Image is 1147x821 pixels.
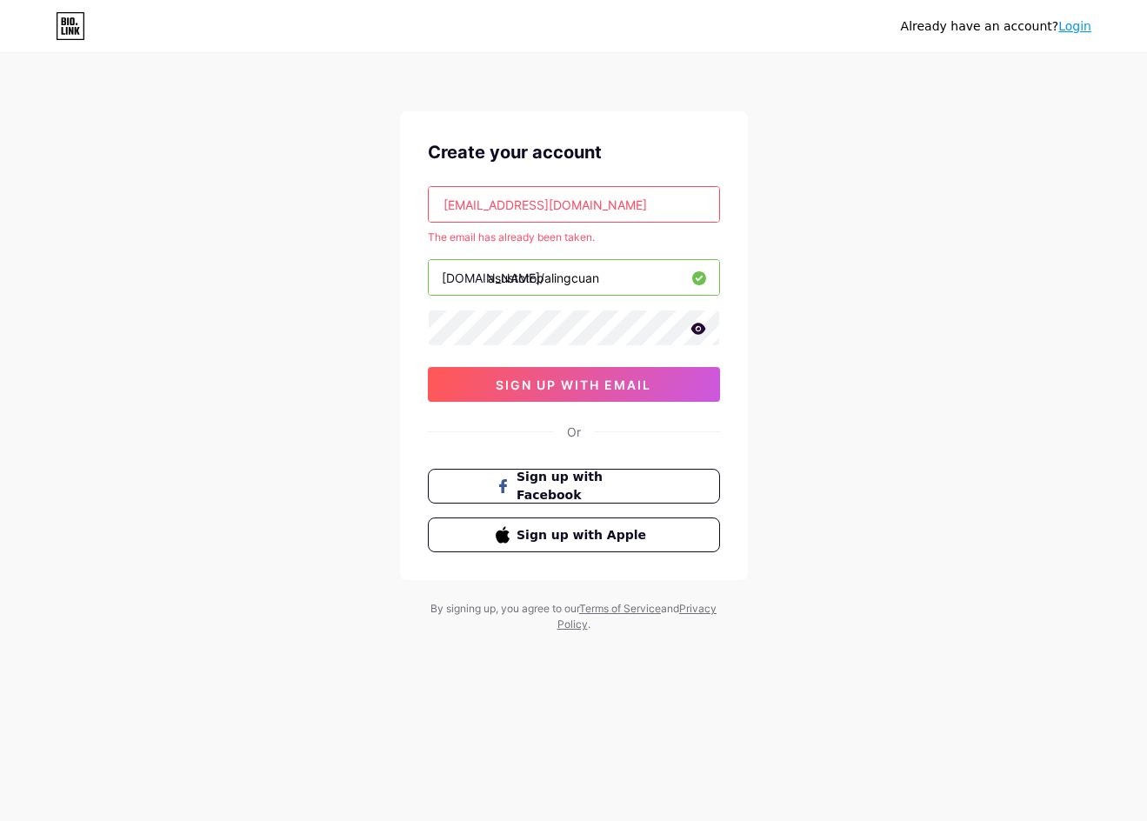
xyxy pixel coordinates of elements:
[442,269,544,287] div: [DOMAIN_NAME]/
[428,230,720,245] div: The email has already been taken.
[429,260,719,295] input: username
[901,17,1091,36] div: Already have an account?
[428,469,720,504] button: Sign up with Facebook
[517,468,651,504] span: Sign up with Facebook
[567,423,581,441] div: Or
[496,377,651,392] span: sign up with email
[428,367,720,402] button: sign up with email
[429,187,719,222] input: Email
[428,139,720,165] div: Create your account
[517,526,651,544] span: Sign up with Apple
[579,602,661,615] a: Terms of Service
[428,517,720,552] button: Sign up with Apple
[426,601,722,632] div: By signing up, you agree to our and .
[1058,19,1091,33] a: Login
